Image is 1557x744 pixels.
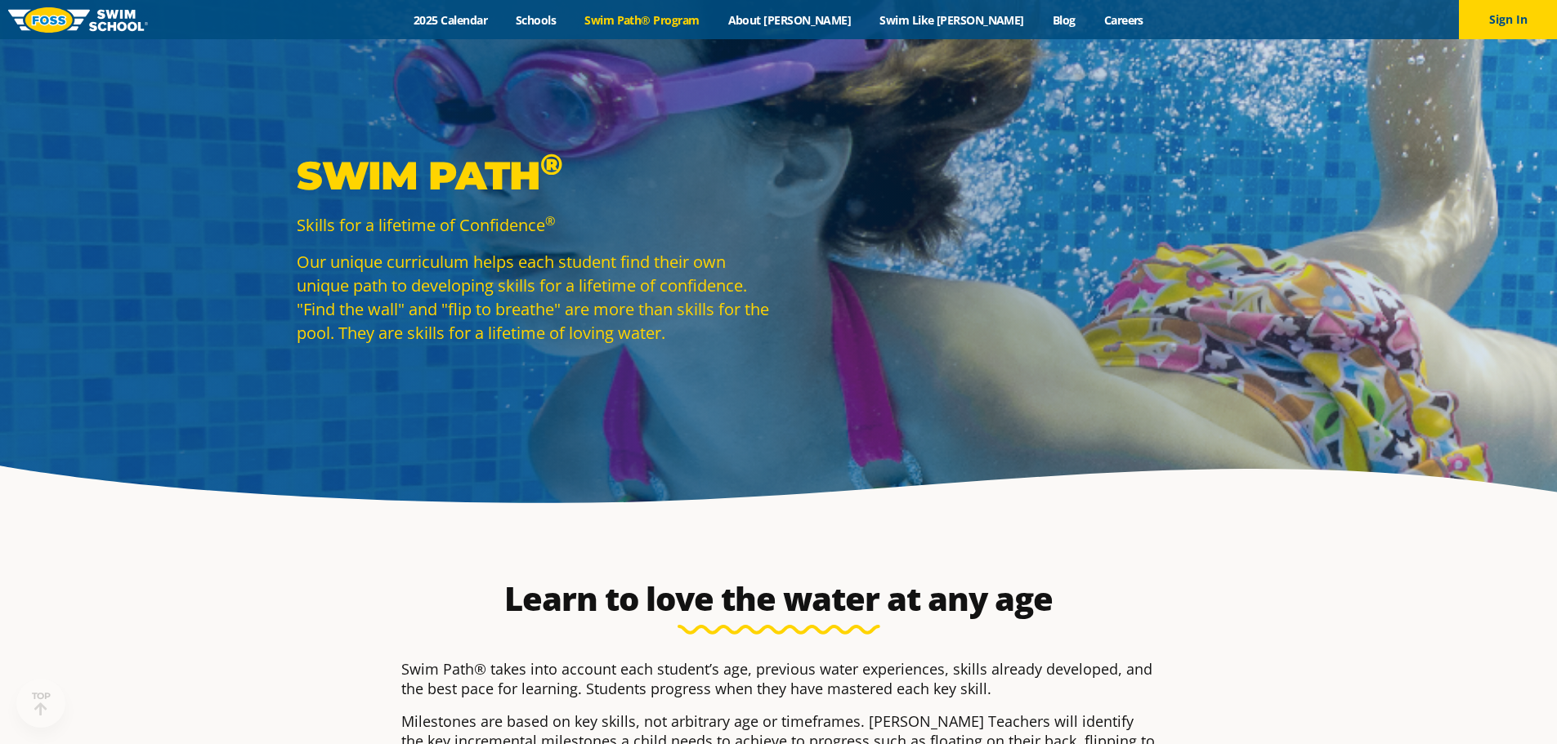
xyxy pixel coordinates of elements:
[8,7,148,33] img: FOSS Swim School Logo
[400,12,502,28] a: 2025 Calendar
[297,250,771,345] p: Our unique curriculum helps each student find their own unique path to developing skills for a li...
[714,12,866,28] a: About [PERSON_NAME]
[297,151,771,200] p: Swim Path
[866,12,1039,28] a: Swim Like [PERSON_NAME]
[502,12,570,28] a: Schools
[545,212,555,229] sup: ®
[1038,12,1089,28] a: Blog
[297,213,771,237] p: Skills for a lifetime of Confidence
[393,579,1165,618] h2: Learn to love the water at any age
[1089,12,1157,28] a: Careers
[401,659,1157,698] p: Swim Path® takes into account each student’s age, previous water experiences, skills already deve...
[32,691,51,716] div: TOP
[540,146,562,182] sup: ®
[570,12,714,28] a: Swim Path® Program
